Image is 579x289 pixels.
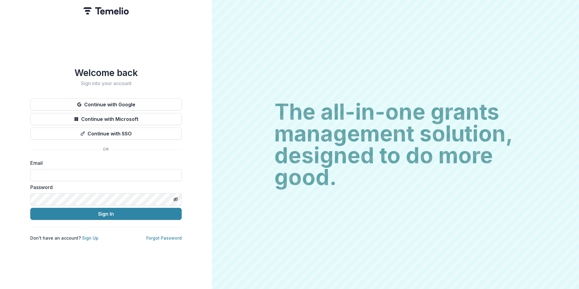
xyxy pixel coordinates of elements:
label: Email [30,159,178,167]
a: Sign Up [82,235,98,241]
button: Sign In [30,208,182,220]
p: Don't have an account? [30,235,98,241]
button: Continue with SSO [30,128,182,140]
button: Continue with Google [30,98,182,111]
img: Temelio [83,7,129,15]
h2: Sign into your account [30,81,182,86]
a: Forgot Password [146,235,182,241]
button: Continue with Microsoft [30,113,182,125]
button: Toggle password visibility [171,194,180,204]
h1: Welcome back [30,67,182,78]
label: Password [30,184,178,191]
